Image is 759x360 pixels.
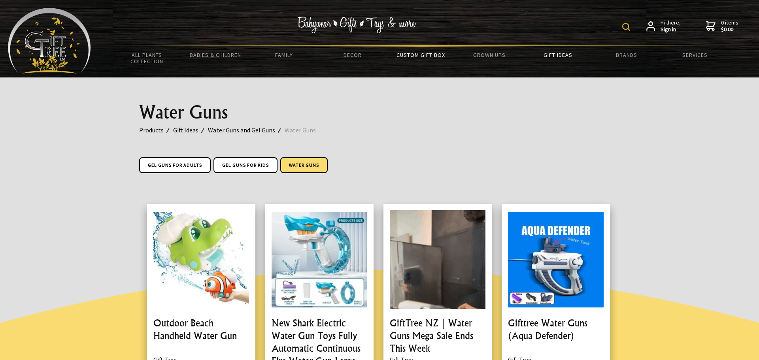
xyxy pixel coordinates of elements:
a: Babies & Children [181,47,249,63]
span: 0 items [721,19,738,33]
img: product search [622,23,630,31]
a: Gel Guns For Adults [139,157,211,173]
a: Gel Guns For Kids [213,157,278,173]
a: Water Guns [285,125,325,135]
a: Grown Ups [455,47,524,63]
strong: $0.00 [721,26,738,33]
a: Services [661,47,729,63]
strong: Sign in [661,26,681,33]
h1: Water Guns [139,103,620,122]
a: 0 items$0.00 [706,19,738,33]
a: Products [139,125,173,135]
a: Custom Gift Box [387,47,455,63]
a: Gift Ideas [173,125,208,135]
span: Hi there, [661,19,681,33]
a: Decor [318,47,387,63]
a: Hi there,Sign in [646,19,681,33]
a: Brands [592,47,661,63]
a: Water Guns and Gel Guns [208,125,285,135]
a: All Plants Collection [113,47,181,70]
img: Babyware - Gifts - Toys and more... [8,8,91,74]
a: Gift Ideas [524,47,592,63]
a: Family [250,47,318,63]
a: Water Guns [280,157,328,173]
img: Babywear - Gifts - Toys & more [297,17,416,33]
